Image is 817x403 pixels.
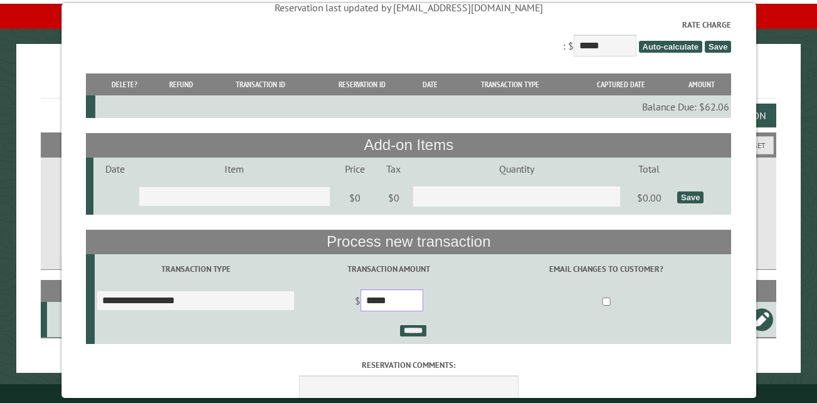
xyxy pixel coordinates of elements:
div: : $ [86,19,731,60]
label: Reservation comments: [86,359,731,371]
th: Site [47,280,91,302]
h2: Filters [41,132,776,156]
label: Rate Charge [86,19,731,31]
td: $0 [332,180,376,215]
td: $ [297,284,480,320]
td: Total [623,158,675,180]
th: Add-on Items [86,133,731,157]
label: Transaction Type [97,263,295,275]
td: $0.00 [623,180,675,215]
th: Delete? [95,73,153,95]
div: B4 [52,313,89,326]
th: Date [411,73,450,95]
th: Refund [154,73,208,95]
th: Amount [672,73,731,95]
td: $0 [377,180,411,215]
th: Transaction Type [449,73,570,95]
td: Balance Due: $62.06 [95,95,731,118]
th: Captured Date [570,73,672,95]
td: Item [136,158,332,180]
span: Save [705,41,731,53]
th: Reservation ID [312,73,411,95]
td: Quantity [411,158,623,180]
th: Transaction ID [208,73,312,95]
label: Transaction Amount [299,263,479,275]
label: Email changes to customer? [483,263,729,275]
th: Process new transaction [86,230,731,254]
div: Save [677,191,704,203]
td: Price [332,158,376,180]
div: Reservation last updated by [EMAIL_ADDRESS][DOMAIN_NAME] [86,1,731,14]
td: Date [93,158,137,180]
h1: Reservations [41,64,776,99]
td: Tax [377,158,411,180]
span: Auto-calculate [638,41,702,53]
